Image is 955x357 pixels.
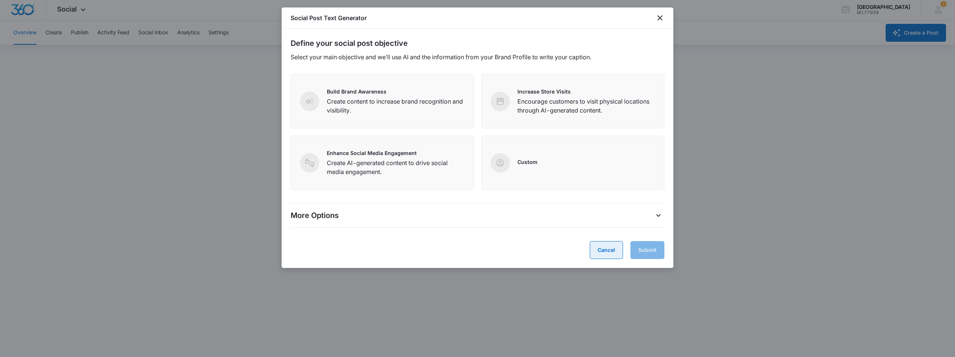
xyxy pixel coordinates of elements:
button: Cancel [590,241,623,259]
p: Custom [517,158,538,166]
p: Increase Store Visits [517,88,655,95]
p: Enhance Social Media Engagement [327,149,464,157]
p: Create content to increase brand recognition and visibility. [327,97,464,115]
h2: Define your social post objective [291,38,664,49]
p: Create AI-generated content to drive social media engagement. [327,158,464,176]
p: Build Brand Awareness [327,88,464,95]
p: Select your main objective and we’ll use AI and the information from your Brand Profile to write ... [291,53,664,61]
button: close [655,13,664,22]
h1: Social Post Text Generator [291,13,367,22]
button: More Options [652,209,664,221]
p: More Options [291,210,339,221]
p: Encourage customers to visit physical locations through AI-generated content. [517,97,655,115]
